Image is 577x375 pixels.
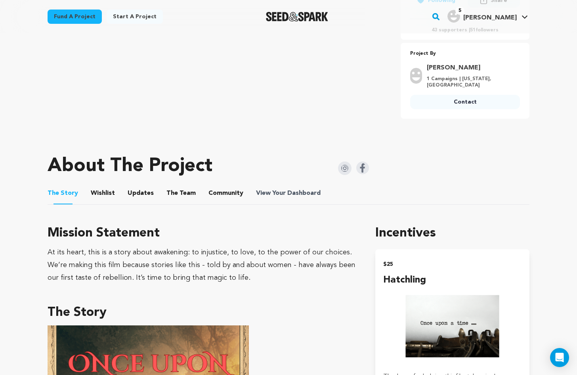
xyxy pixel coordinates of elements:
[463,15,517,21] span: [PERSON_NAME]
[48,10,102,24] a: Fund a project
[48,188,59,198] span: The
[107,10,163,24] a: Start a project
[266,12,328,21] img: Seed&Spark Logo Dark Mode
[410,49,520,58] p: Project By
[447,10,517,23] div: Laura R.'s Profile
[266,12,328,21] a: Seed&Spark Homepage
[48,224,356,243] h3: Mission Statement
[375,224,529,243] h1: Incentives
[356,162,369,174] img: Seed&Spark Facebook Icon
[455,7,464,15] span: 5
[410,68,422,84] img: user.png
[410,95,520,109] a: Contact
[208,188,243,198] span: Community
[338,162,352,175] img: Seed&Spark Instagram Icon
[383,273,522,287] h4: Hatchling
[427,76,515,88] p: 1 Campaigns | [US_STATE], [GEOGRAPHIC_DATA]
[256,188,322,198] span: Your
[287,188,321,198] span: Dashboard
[128,188,154,198] span: Updates
[48,188,78,198] span: Story
[446,8,529,23] a: Laura R.'s Profile
[48,303,356,322] h3: The Story
[447,10,460,23] img: user.png
[256,188,322,198] a: ViewYourDashboard
[383,287,522,365] img: incentive
[427,63,515,73] a: Goto Laura Ricci profile
[550,348,569,367] div: Open Intercom Messenger
[166,188,178,198] span: The
[166,188,196,198] span: Team
[383,259,522,270] h2: $25
[91,188,115,198] span: Wishlist
[446,8,529,25] span: Laura R.'s Profile
[48,157,212,176] h1: About The Project
[48,246,356,284] div: At its heart, this is a story about awakening: to injustice, to love, to the power of our choices...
